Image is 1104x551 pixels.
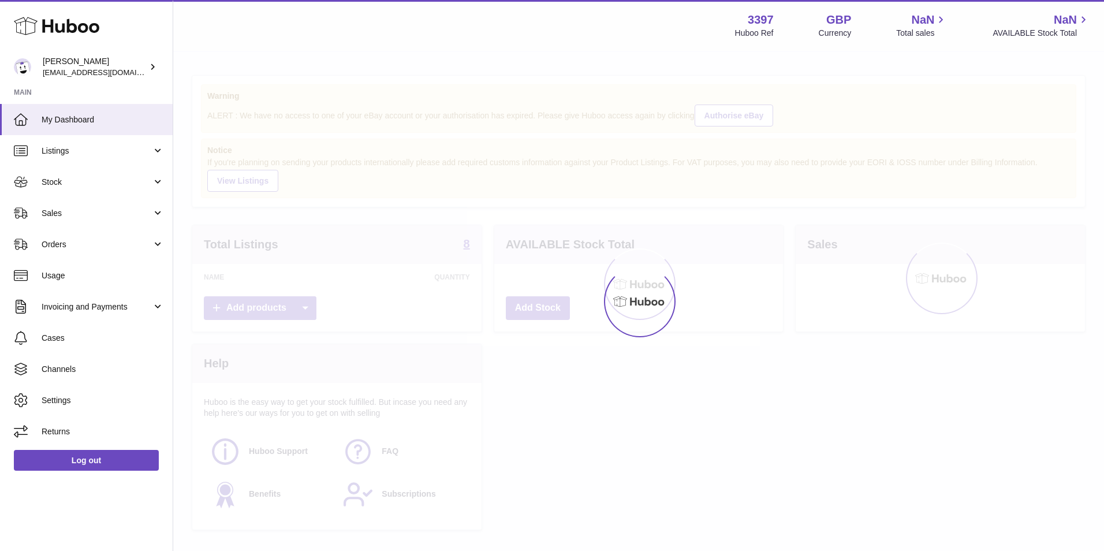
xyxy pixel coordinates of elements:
[735,28,774,39] div: Huboo Ref
[42,426,164,437] span: Returns
[14,58,31,76] img: sales@canchema.com
[42,239,152,250] span: Orders
[14,450,159,471] a: Log out
[42,395,164,406] span: Settings
[819,28,852,39] div: Currency
[42,333,164,344] span: Cases
[42,114,164,125] span: My Dashboard
[993,28,1090,39] span: AVAILABLE Stock Total
[42,270,164,281] span: Usage
[896,28,948,39] span: Total sales
[42,177,152,188] span: Stock
[42,301,152,312] span: Invoicing and Payments
[826,12,851,28] strong: GBP
[43,56,147,78] div: [PERSON_NAME]
[911,12,934,28] span: NaN
[42,364,164,375] span: Channels
[43,68,170,77] span: [EMAIL_ADDRESS][DOMAIN_NAME]
[42,208,152,219] span: Sales
[42,146,152,157] span: Listings
[748,12,774,28] strong: 3397
[1054,12,1077,28] span: NaN
[993,12,1090,39] a: NaN AVAILABLE Stock Total
[896,12,948,39] a: NaN Total sales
